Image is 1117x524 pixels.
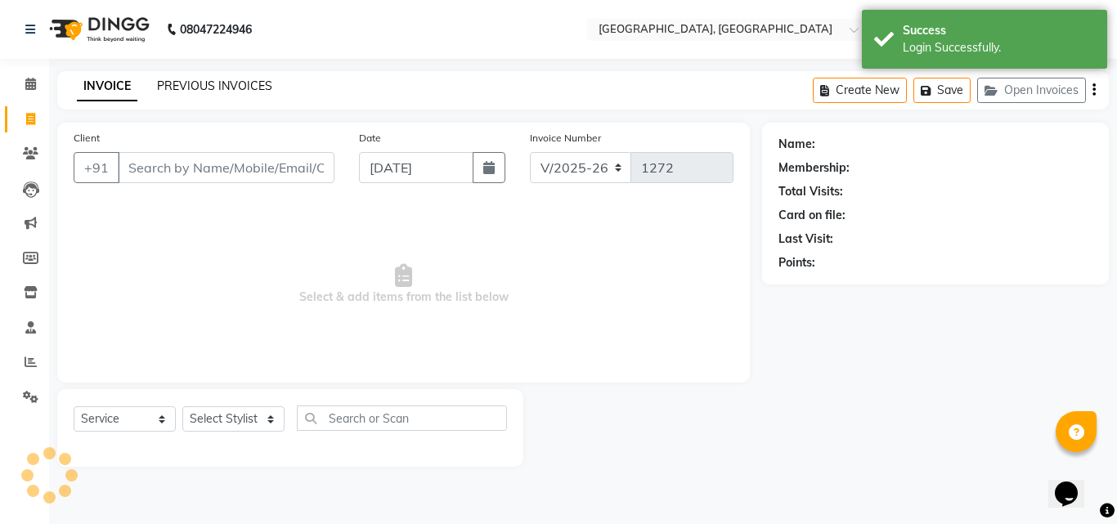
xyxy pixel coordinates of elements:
div: Name: [778,136,815,153]
button: Save [913,78,971,103]
div: Total Visits: [778,183,843,200]
button: Create New [813,78,907,103]
label: Invoice Number [530,131,601,146]
a: PREVIOUS INVOICES [157,78,272,93]
div: Success [903,22,1095,39]
b: 08047224946 [180,7,252,52]
button: Open Invoices [977,78,1086,103]
label: Client [74,131,100,146]
a: INVOICE [77,72,137,101]
div: Login Successfully. [903,39,1095,56]
label: Date [359,131,381,146]
div: Membership: [778,159,850,177]
img: logo [42,7,154,52]
iframe: chat widget [1048,459,1101,508]
input: Search or Scan [297,405,507,431]
span: Select & add items from the list below [74,203,733,366]
input: Search by Name/Mobile/Email/Code [118,152,334,183]
div: Last Visit: [778,231,833,248]
div: Points: [778,254,815,271]
div: Card on file: [778,207,846,224]
button: +91 [74,152,119,183]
